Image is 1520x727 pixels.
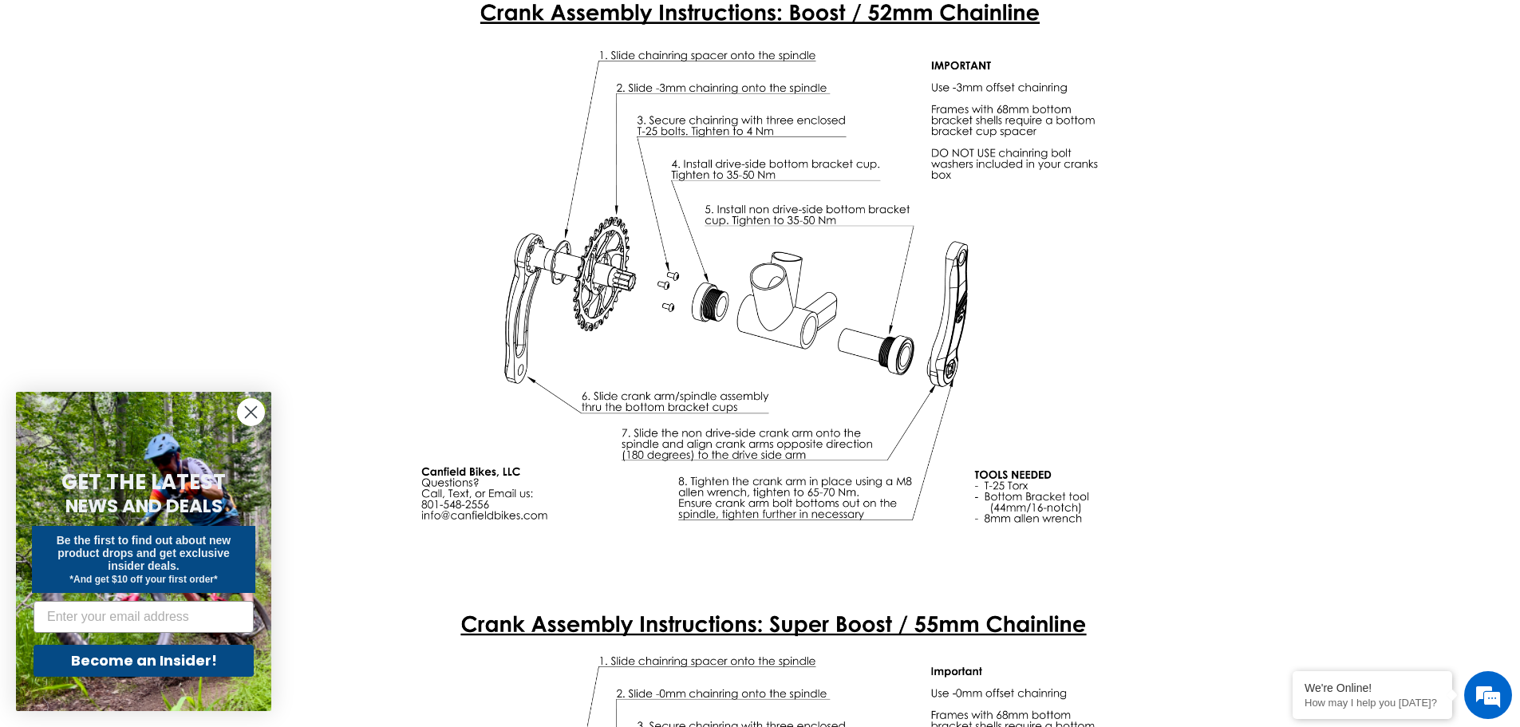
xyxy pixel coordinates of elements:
textarea: Type your message and hit 'Enter' [8,436,304,492]
span: NEWS AND DEALS [65,493,223,519]
div: We're Online! [1305,682,1440,694]
span: *And get $10 off your first order* [69,574,217,585]
span: GET THE LATEST [61,468,226,496]
span: We're online! [93,201,220,362]
button: Close dialog [237,398,265,426]
button: Become an Insider! [34,645,254,677]
span: Be the first to find out about new product drops and get exclusive insider deals. [57,534,231,572]
input: Enter your email address [34,601,254,633]
img: d_696896380_company_1647369064580_696896380 [51,80,91,120]
div: Minimize live chat window [262,8,300,46]
p: How may I help you today? [1305,697,1440,709]
div: Chat with us now [107,89,292,110]
div: Navigation go back [18,88,41,112]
